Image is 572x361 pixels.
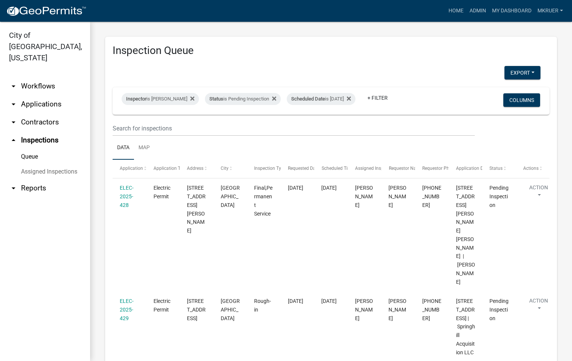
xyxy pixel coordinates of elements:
span: Actions [523,166,539,171]
span: 08/11/2025 [288,185,303,191]
a: mkruer [534,4,566,18]
button: Export [504,66,540,79]
span: Mike Kruer [355,298,373,321]
span: City [221,166,229,171]
datatable-header-cell: Requestor Name [381,160,415,178]
div: [DATE] [321,297,340,306]
span: Electric Permit [154,185,170,199]
span: JEFFERSONVILLE [221,298,240,321]
span: 502-664-3185 [422,185,441,208]
a: Home [446,4,467,18]
span: Rough-in [254,298,271,313]
datatable-header-cell: Application [113,160,146,178]
a: ELEC-2025-429 [120,298,134,321]
span: Application Type [154,166,188,171]
span: JT Hembrey [388,298,406,321]
i: arrow_drop_down [9,82,18,91]
div: [DATE] [321,184,340,192]
a: + Filter [361,91,394,105]
span: 1204 ALDRIDGE LANE [187,185,206,234]
span: Inspection Type [254,166,286,171]
i: arrow_drop_down [9,184,18,193]
button: Columns [503,93,540,107]
a: Admin [467,4,489,18]
datatable-header-cell: Assigned Inspector [348,160,382,178]
span: Application [120,166,143,171]
i: arrow_drop_down [9,118,18,127]
a: My Dashboard [489,4,534,18]
span: 1403 SPRING ST [187,298,206,321]
span: 1204 ALDRIDGE LANE 1204 Alridge | Aldridge Scott J [456,185,475,285]
span: Mark Vangilder [388,185,406,208]
datatable-header-cell: Status [482,160,516,178]
span: Scheduled Time [321,166,354,171]
span: Application Description [456,166,503,171]
a: ELEC-2025-428 [120,185,134,208]
span: Final,Permanent Service [254,185,272,216]
span: Pending Inspection [489,185,509,208]
span: Address [187,166,203,171]
span: Mike Kruer [355,185,373,208]
span: Requested Date [288,166,319,171]
span: Requestor Phone [422,166,457,171]
div: is [DATE] [287,93,355,105]
datatable-header-cell: Application Type [146,160,180,178]
span: Pending Inspection [489,298,509,321]
datatable-header-cell: Requestor Phone [415,160,449,178]
span: Status [209,96,223,102]
span: Scheduled Date [291,96,325,102]
a: Data [113,136,134,160]
span: 08/08/2025 [288,298,303,304]
div: is [PERSON_NAME] [122,93,199,105]
i: arrow_drop_up [9,136,18,145]
datatable-header-cell: Scheduled Time [314,160,348,178]
span: Requestor Name [388,166,422,171]
span: Assigned Inspector [355,166,394,171]
span: Inspector [126,96,146,102]
datatable-header-cell: City [214,160,247,178]
span: Status [489,166,503,171]
datatable-header-cell: Application Description [449,160,482,178]
datatable-header-cell: Address [180,160,214,178]
h3: Inspection Queue [113,44,549,57]
button: Action [523,184,554,202]
a: Map [134,136,154,160]
i: arrow_drop_down [9,100,18,109]
input: Search for inspections [113,121,475,136]
span: 1403 SPRING ST 302 W 14th St | Springhill Acquisition LLC [456,298,475,355]
span: JEFFERSONVILLE [221,185,240,208]
datatable-header-cell: Inspection Type [247,160,281,178]
span: Electric Permit [154,298,170,313]
span: 502-755-1460 [422,298,441,321]
div: is Pending Inspection [205,93,281,105]
button: Action [523,297,554,316]
datatable-header-cell: Actions [516,160,549,178]
datatable-header-cell: Requested Date [281,160,315,178]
